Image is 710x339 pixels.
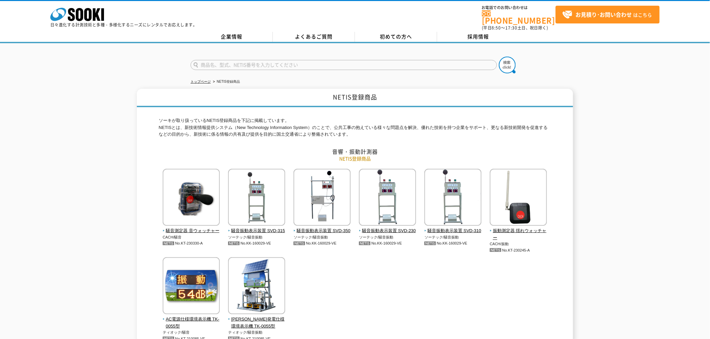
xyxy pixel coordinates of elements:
span: 8:50 [492,25,501,31]
input: 商品名、型式、NETIS番号を入力してください [191,60,497,70]
span: 振動測定器 揺れウォッチャー [490,227,547,242]
a: 採用情報 [437,32,519,42]
img: 騒音測定器 音ウォッチャー [163,169,220,227]
p: No.KK-160029-VE [228,240,286,247]
h1: NETIS登録商品 [137,89,573,107]
p: No.KT-230245-A [490,247,547,254]
a: 騒音測定器 音ウォッチャー [163,221,220,234]
img: AC電源仕様環境表示機 TK-0055型 [163,257,220,316]
a: 振動測定器 揺れウォッチャー [490,221,547,241]
p: CACH/振動 [490,241,547,247]
a: お見積り･お問い合わせはこちら [556,6,660,23]
p: No.KK-160029-VE [294,240,351,247]
span: 騒音測定器 音ウォッチャー [163,227,220,234]
p: ソーテック/騒音振動 [294,234,351,240]
p: CACH/騒音 [163,234,220,240]
a: 騒音振動表示装置 SVD-315 [228,221,286,234]
a: よくあるご質問 [273,32,355,42]
img: btn_search.png [499,57,516,73]
img: 騒音振動表示装置 SVD-315 [228,169,285,227]
a: 企業情報 [191,32,273,42]
span: はこちら [562,10,652,20]
a: AC電源仕様環境表示機 TK-0055型 [163,310,220,330]
span: (平日 ～ 土日、祝日除く) [482,25,548,31]
a: 騒音振動表示装置 SVD-230 [359,221,416,234]
img: 騒音振動表示装置 SVD-350 [294,169,351,227]
img: 太陽光発電仕様環境表示機 TK-0055型 [228,257,285,316]
span: [PERSON_NAME]発電仕様環境表示機 TK-0055型 [228,316,286,330]
p: ソーテック/騒音振動 [359,234,416,240]
a: [PERSON_NAME]発電仕様環境表示機 TK-0055型 [228,310,286,330]
p: ティオック/騒音振動 [228,330,286,335]
span: お電話でのお問い合わせは [482,6,556,10]
img: 騒音振動表示装置 SVD-310 [424,169,481,227]
img: 振動測定器 揺れウォッチャー [490,169,547,227]
span: 騒音振動表示装置 SVD-230 [359,227,416,234]
a: [PHONE_NUMBER] [482,10,556,24]
span: 騒音振動表示装置 SVD-310 [424,227,482,234]
span: AC電源仕様環境表示機 TK-0055型 [163,316,220,330]
p: ソーテック/騒音振動 [424,234,482,240]
p: ソーテック/騒音振動 [228,234,286,240]
img: 騒音振動表示装置 SVD-230 [359,169,416,227]
p: No.KT-230330-A [163,240,220,247]
span: 騒音振動表示装置 SVD-350 [294,227,351,234]
p: ティオック/騒音 [163,330,220,335]
p: No.KK-160029-VE [424,240,482,247]
a: 初めての方へ [355,32,437,42]
a: トップページ [191,80,211,83]
span: 初めての方へ [380,33,412,40]
p: NETIS登録商品 [159,155,551,162]
span: 17:30 [505,25,517,31]
p: No.KK-160029-VE [359,240,416,247]
h2: 音響・振動計測器 [159,148,551,155]
a: 騒音振動表示装置 SVD-350 [294,221,351,234]
li: NETIS登録商品 [212,78,240,85]
span: 騒音振動表示装置 SVD-315 [228,227,286,234]
strong: お見積り･お問い合わせ [576,10,632,18]
p: ソーキが取り扱っているNETIS登録商品を下記に掲載しています。 NETISとは、新技術情報提供システム（New Technology Information System）のことで、公共工事の... [159,117,551,138]
p: 日々進化する計測技術と多種・多様化するニーズにレンタルでお応えします。 [50,23,197,27]
a: 騒音振動表示装置 SVD-310 [424,221,482,234]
